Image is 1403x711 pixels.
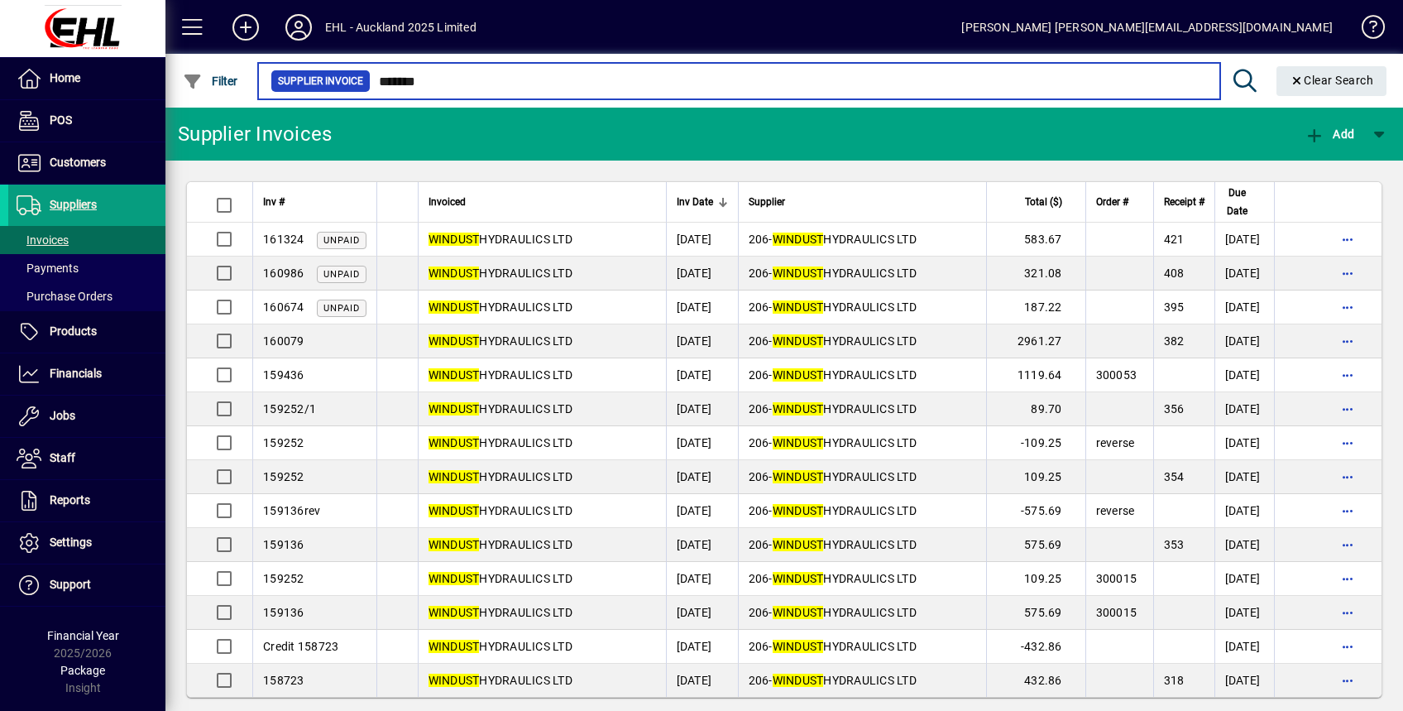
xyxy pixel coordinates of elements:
span: Reports [50,493,90,507]
td: [DATE] [1214,562,1275,596]
span: 206 [749,674,769,687]
a: Payments [8,254,165,282]
span: Purchase Orders [17,290,113,303]
span: Suppliers [50,198,97,211]
span: HYDRAULICS LTD [429,300,572,314]
span: HYDRAULICS LTD [429,572,572,585]
td: - [738,528,986,562]
td: [DATE] [1214,358,1275,392]
td: - [738,257,986,291]
span: Payments [17,262,79,275]
td: 187.22 [986,291,1085,324]
em: WINDUST [773,300,824,314]
span: HYDRAULICS LTD [429,606,572,619]
td: [DATE] [666,562,738,596]
a: Reports [8,480,165,521]
em: WINDUST [429,436,480,449]
td: [DATE] [666,223,738,257]
td: [DATE] [666,494,738,528]
em: WINDUST [429,470,480,483]
span: 160986 [263,267,304,280]
span: 356 [1164,402,1185,416]
button: More options [1334,328,1361,354]
td: - [738,562,986,596]
span: reverse [1096,504,1135,517]
td: - [738,630,986,664]
span: Products [50,324,97,338]
td: [DATE] [666,596,738,630]
em: WINDUST [429,402,480,416]
td: [DATE] [1214,494,1275,528]
span: HYDRAULICS LTD [429,674,572,687]
td: -575.69 [986,494,1085,528]
em: WINDUST [773,572,824,585]
span: Due Date [1225,184,1250,220]
a: Customers [8,142,165,184]
td: [DATE] [666,392,738,426]
span: HYDRAULICS LTD [773,674,917,687]
span: POS [50,113,72,127]
div: Supplier [749,193,976,211]
div: Inv Date [677,193,728,211]
span: Filter [183,74,238,88]
span: 300015 [1096,606,1137,619]
td: [DATE] [666,528,738,562]
span: 159136 [263,538,304,551]
span: Invoices [17,233,69,247]
span: Unpaid [323,269,360,280]
td: [DATE] [1214,257,1275,291]
a: Staff [8,438,165,479]
em: WINDUST [773,538,824,551]
span: 158723 [263,674,304,687]
em: WINDUST [429,334,480,348]
td: 2961.27 [986,324,1085,358]
span: HYDRAULICS LTD [429,436,572,449]
div: Invoiced [429,193,656,211]
td: - [738,358,986,392]
span: Customers [50,156,106,169]
td: [DATE] [666,630,738,664]
td: [DATE] [1214,291,1275,324]
button: More options [1334,565,1361,592]
td: [DATE] [1214,528,1275,562]
td: [DATE] [1214,324,1275,358]
button: More options [1334,667,1361,694]
span: 206 [749,606,769,619]
span: Add [1305,127,1354,141]
em: WINDUST [773,504,824,517]
td: [DATE] [666,257,738,291]
button: More options [1334,464,1361,490]
span: 159252 [263,470,304,483]
em: WINDUST [429,300,480,314]
button: More options [1334,599,1361,626]
td: 583.67 [986,223,1085,257]
em: WINDUST [773,436,824,449]
td: - [738,426,986,460]
em: WINDUST [429,674,480,687]
span: HYDRAULICS LTD [773,470,917,483]
span: HYDRAULICS LTD [429,538,572,551]
span: 159252 [263,436,304,449]
td: [DATE] [1214,392,1275,426]
span: HYDRAULICS LTD [773,504,917,517]
span: 206 [749,233,769,246]
span: Credit 158723 [263,640,338,653]
td: - [738,460,986,494]
em: WINDUST [429,640,480,653]
td: [DATE] [1214,596,1275,630]
span: HYDRAULICS LTD [773,300,917,314]
td: -109.25 [986,426,1085,460]
a: Invoices [8,226,165,254]
div: Supplier Invoices [178,121,332,147]
button: Clear [1276,66,1387,96]
td: - [738,324,986,358]
a: Home [8,58,165,99]
span: 300015 [1096,572,1137,585]
span: 206 [749,334,769,348]
td: [DATE] [666,358,738,392]
em: WINDUST [429,267,480,280]
em: WINDUST [429,572,480,585]
span: HYDRAULICS LTD [429,267,572,280]
em: WINDUST [773,368,824,382]
td: [DATE] [666,291,738,324]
